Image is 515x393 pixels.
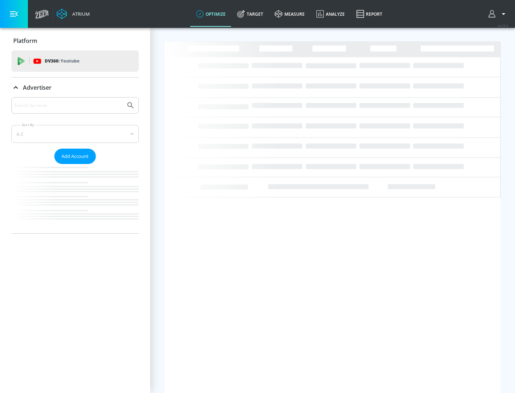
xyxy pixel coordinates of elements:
[11,125,139,143] div: A-Z
[11,97,139,233] div: Advertiser
[310,1,350,27] a: Analyze
[13,37,37,45] p: Platform
[14,101,123,110] input: Search by name
[69,11,90,17] div: Atrium
[269,1,310,27] a: measure
[45,57,79,65] p: DV360:
[190,1,231,27] a: optimize
[11,50,139,72] div: DV360: Youtube
[60,57,79,65] p: Youtube
[20,123,36,127] label: Sort By
[11,31,139,51] div: Platform
[11,78,139,98] div: Advertiser
[23,84,51,91] p: Advertiser
[498,24,508,28] span: v 4.25.4
[54,149,96,164] button: Add Account
[350,1,388,27] a: Report
[57,9,90,19] a: Atrium
[11,164,139,233] nav: list of Advertiser
[231,1,269,27] a: Target
[62,152,89,160] span: Add Account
